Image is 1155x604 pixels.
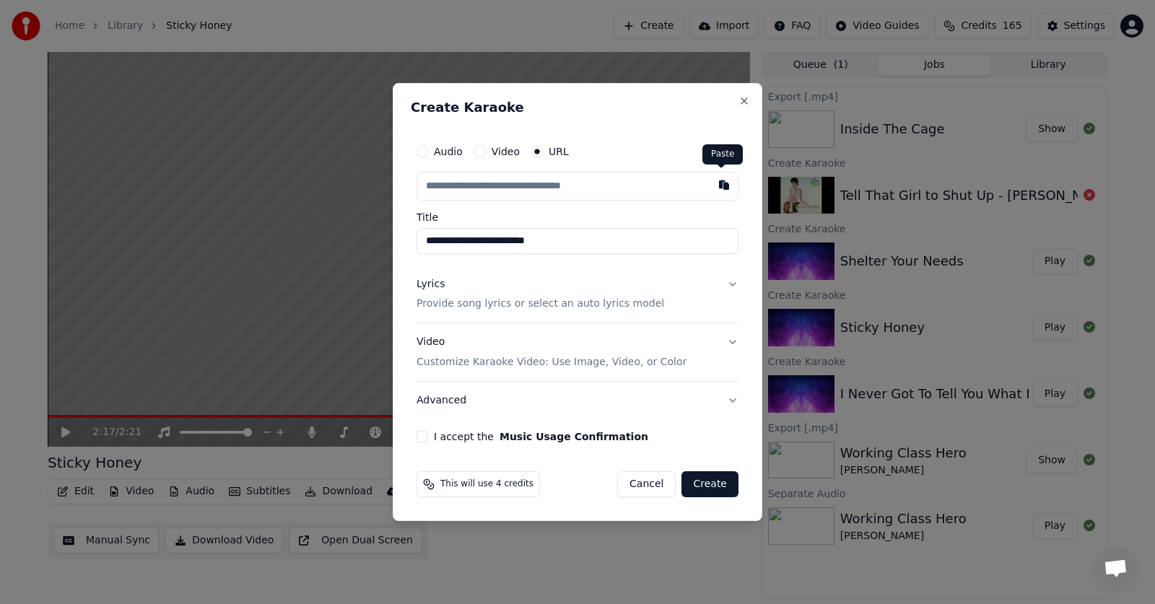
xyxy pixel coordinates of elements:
[434,146,463,157] label: Audio
[681,471,738,497] button: Create
[417,266,738,323] button: LyricsProvide song lyrics or select an auto lyrics model
[417,382,738,419] button: Advanced
[417,297,664,312] p: Provide song lyrics or select an auto lyrics model
[500,432,648,442] button: I accept the
[702,144,743,165] div: Paste
[417,355,687,369] p: Customize Karaoke Video: Use Image, Video, or Color
[417,277,445,292] div: Lyrics
[617,471,676,497] button: Cancel
[440,478,533,490] span: This will use 4 credits
[417,336,687,370] div: Video
[411,101,744,114] h2: Create Karaoke
[417,212,738,222] label: Title
[549,146,569,157] label: URL
[434,432,648,442] label: I accept the
[417,324,738,382] button: VideoCustomize Karaoke Video: Use Image, Video, or Color
[492,146,520,157] label: Video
